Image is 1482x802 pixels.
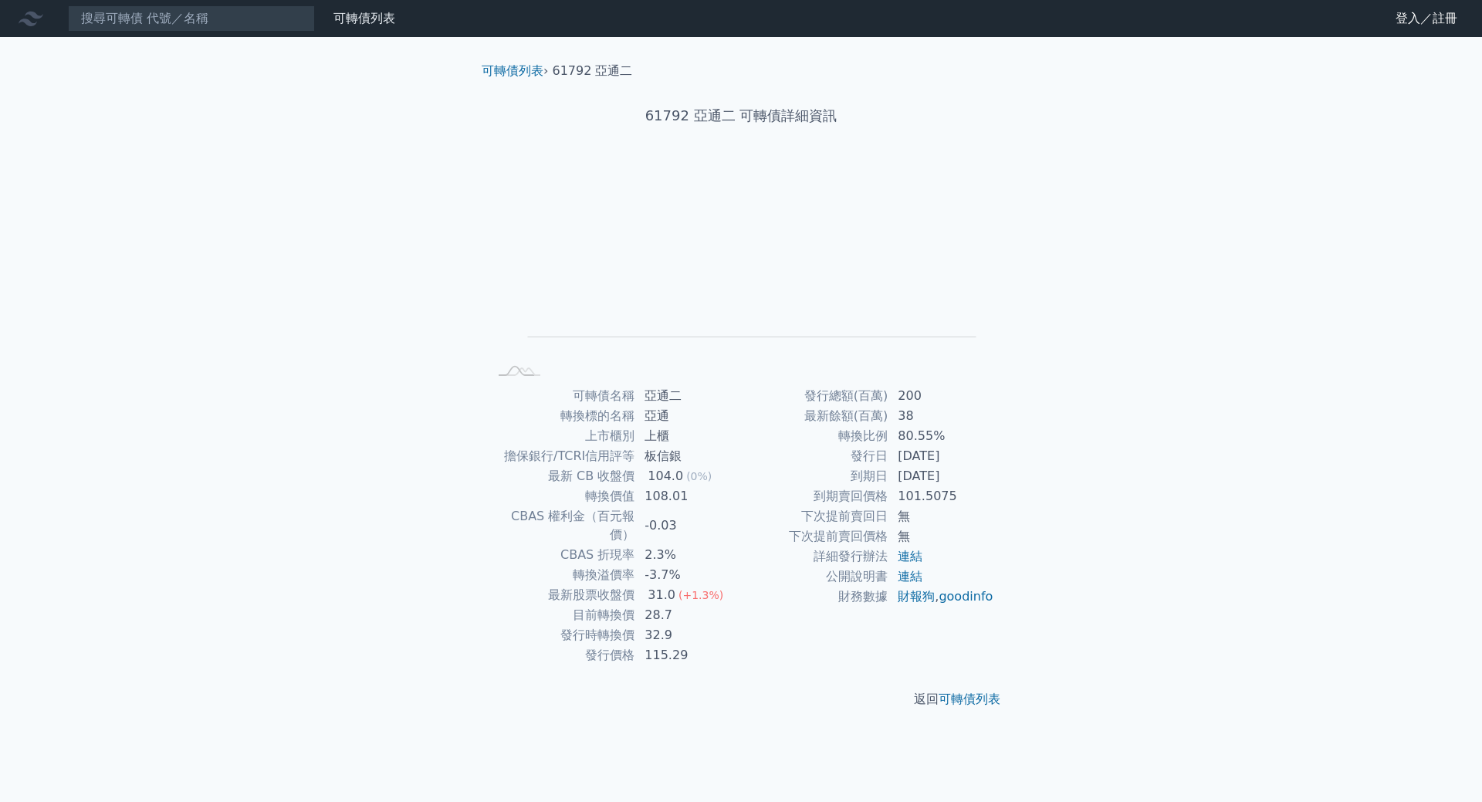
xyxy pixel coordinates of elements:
[635,565,741,585] td: -3.7%
[635,545,741,565] td: 2.3%
[1383,6,1470,31] a: 登入／註冊
[898,589,935,604] a: 財報狗
[488,585,635,605] td: 最新股票收盤價
[741,547,888,567] td: 詳細發行辦法
[741,446,888,466] td: 發行日
[888,506,994,526] td: 無
[635,386,741,406] td: 亞通二
[888,446,994,466] td: [DATE]
[741,486,888,506] td: 到期賣回價格
[488,545,635,565] td: CBAS 折現率
[488,446,635,466] td: 擔保銀行/TCRI信用評等
[488,645,635,665] td: 發行價格
[488,605,635,625] td: 目前轉換價
[513,175,976,360] g: Chart
[635,506,741,545] td: -0.03
[741,426,888,446] td: 轉換比例
[635,446,741,466] td: 板信銀
[741,587,888,607] td: 財務數據
[488,406,635,426] td: 轉換標的名稱
[635,406,741,426] td: 亞通
[635,645,741,665] td: 115.29
[469,105,1013,127] h1: 61792 亞通二 可轉債詳細資訊
[888,386,994,406] td: 200
[482,63,543,78] a: 可轉債列表
[686,470,712,482] span: (0%)
[482,62,548,80] li: ›
[939,692,1000,706] a: 可轉債列表
[635,605,741,625] td: 28.7
[741,506,888,526] td: 下次提前賣回日
[888,486,994,506] td: 101.5075
[888,426,994,446] td: 80.55%
[678,589,723,601] span: (+1.3%)
[469,690,1013,709] p: 返回
[888,406,994,426] td: 38
[333,11,395,25] a: 可轉債列表
[741,386,888,406] td: 發行總額(百萬)
[68,5,315,32] input: 搜尋可轉債 代號／名稱
[488,466,635,486] td: 最新 CB 收盤價
[939,589,993,604] a: goodinfo
[888,466,994,486] td: [DATE]
[741,406,888,426] td: 最新餘額(百萬)
[898,549,922,563] a: 連結
[488,386,635,406] td: 可轉債名稱
[741,567,888,587] td: 公開說明書
[635,625,741,645] td: 32.9
[898,569,922,584] a: 連結
[488,565,635,585] td: 轉換溢價率
[741,526,888,547] td: 下次提前賣回價格
[488,506,635,545] td: CBAS 權利金（百元報價）
[553,62,633,80] li: 61792 亞通二
[635,426,741,446] td: 上櫃
[741,466,888,486] td: 到期日
[888,587,994,607] td: ,
[888,526,994,547] td: 無
[635,486,741,506] td: 108.01
[488,426,635,446] td: 上市櫃別
[488,625,635,645] td: 發行時轉換價
[645,467,686,486] div: 104.0
[488,486,635,506] td: 轉換價值
[645,586,678,604] div: 31.0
